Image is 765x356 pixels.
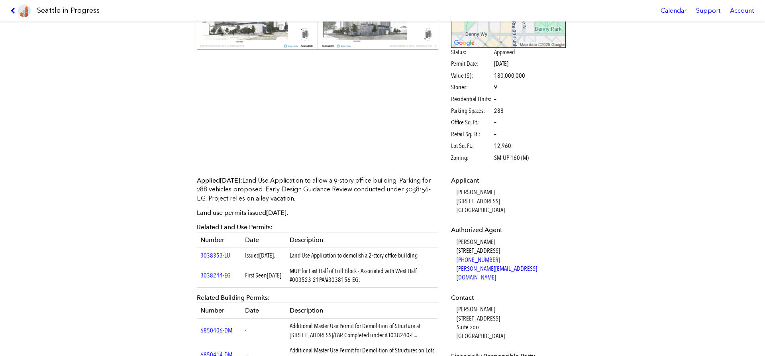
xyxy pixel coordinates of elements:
span: – [494,130,496,139]
span: Lot Sq. Ft.: [451,142,493,150]
a: 3038353-LU [200,252,230,259]
th: Number [197,232,242,248]
span: – [494,95,496,104]
span: 180,000,000 [494,71,525,80]
span: Applied : [197,177,242,184]
span: Residential Units: [451,95,493,104]
span: 288 [494,106,504,115]
span: [DATE] [494,60,508,67]
span: Zoning: [451,153,493,162]
span: Value ($): [451,71,493,80]
dd: [PERSON_NAME] [STREET_ADDRESS] [457,238,566,282]
dt: Authorized Agent [451,226,566,234]
a: 3038244-EG [200,271,231,279]
span: Approved [494,48,515,57]
span: – [494,118,496,127]
span: [DATE] [259,252,274,259]
td: Additional Master Use Permit for Demolition of Structure at [STREET_ADDRESS]/PAR Completed under ... [286,319,438,343]
span: Retail Sq. Ft.: [451,130,493,139]
a: [PHONE_NUMBER] [457,256,500,264]
td: First Seen [242,264,286,288]
td: - [242,319,286,343]
span: Stories: [451,83,493,92]
dt: Contact [451,293,566,302]
span: Status: [451,48,493,57]
th: Number [197,303,242,318]
span: Related Land Use Permits: [197,223,273,231]
span: Office Sq. Ft.: [451,118,493,127]
td: Land Use Application to demolish a 2-story office building [286,248,438,264]
p: Land use permits issued . [197,208,438,217]
span: [DATE] [220,177,240,184]
th: Date [242,232,286,248]
th: Description [286,303,438,318]
p: Land Use Application to allow a 9-story office building. Parking for 288 vehicles proposed. Early... [197,176,438,203]
span: 12,960 [494,142,511,150]
th: Description [286,232,438,248]
h1: Seattle in Progress [37,6,100,16]
td: Issued . [242,248,286,264]
dd: [PERSON_NAME] [STREET_ADDRESS] [GEOGRAPHIC_DATA] [457,188,566,214]
span: Permit Date: [451,59,493,68]
span: SM-UP 160 (M) [494,153,529,162]
span: 9 [494,83,497,92]
span: [DATE] [267,271,281,279]
a: 6850406-DM [200,326,232,334]
a: [PERSON_NAME][EMAIL_ADDRESS][DOMAIN_NAME] [457,265,537,281]
th: Date [242,303,286,318]
span: Parking Spaces: [451,106,493,115]
img: favicon-96x96.png [18,4,31,17]
span: [DATE] [266,209,286,216]
td: MUP for East Half of Full Block - Associated with West Half #003523-21PA/#3038156-EG. [286,264,438,288]
dd: [PERSON_NAME] [STREET_ADDRESS] Suite 200 [GEOGRAPHIC_DATA] [457,305,566,341]
dt: Applicant [451,176,566,185]
span: Related Building Permits: [197,294,270,301]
